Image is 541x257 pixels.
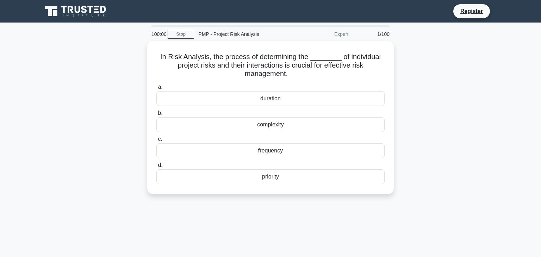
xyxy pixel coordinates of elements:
div: Expert [291,27,353,41]
div: 100:00 [147,27,168,41]
div: frequency [156,143,385,158]
a: Stop [168,30,194,39]
a: Register [456,7,487,15]
div: 1/100 [353,27,394,41]
span: a. [158,84,162,90]
span: c. [158,136,162,142]
div: duration [156,91,385,106]
div: complexity [156,117,385,132]
div: PMP - Project Risk Analysis [194,27,291,41]
h5: In Risk Analysis, the process of determining the ________ of individual project risks and their i... [156,52,385,79]
span: b. [158,110,162,116]
span: d. [158,162,162,168]
div: priority [156,169,385,184]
